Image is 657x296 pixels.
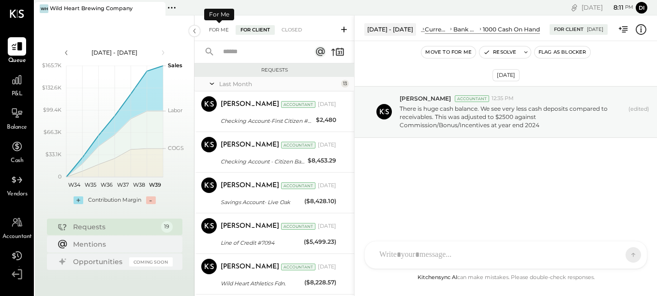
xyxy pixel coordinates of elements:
[58,173,61,180] text: 0
[318,141,336,149] div: [DATE]
[219,80,339,88] div: Last Month
[168,62,182,69] text: Sales
[221,238,301,248] div: Line of Credit #7094
[68,181,81,188] text: W34
[582,3,633,12] div: [DATE]
[587,26,603,33] div: [DATE]
[421,46,476,58] button: Move to for me
[43,106,61,113] text: $99.4K
[74,196,83,204] div: +
[0,37,33,65] a: Queue
[453,25,478,33] div: Bank Accounts
[479,46,520,58] button: Resolve
[0,213,33,241] a: Accountant
[73,239,168,249] div: Mentions
[308,156,336,165] div: $8,453.29
[7,190,28,199] span: Vendors
[42,62,61,69] text: $165.7K
[318,222,336,230] div: [DATE]
[554,26,583,33] div: For Client
[85,181,96,188] text: W35
[149,181,161,188] text: W39
[204,9,234,20] div: For Me
[492,95,514,103] span: 12:35 PM
[221,116,313,126] div: Checking Account-First Citizen #0193
[146,196,156,204] div: -
[73,257,124,266] div: Opportunities
[129,257,173,266] div: Coming Soon
[493,69,520,81] div: [DATE]
[221,262,279,272] div: [PERSON_NAME]
[455,95,489,102] div: Accountant
[281,142,315,148] div: Accountant
[636,2,647,14] button: Di
[316,115,336,125] div: $2,480
[569,2,579,13] div: copy link
[625,4,633,11] span: pm
[0,71,33,99] a: P&L
[12,90,23,99] span: P&L
[161,221,173,233] div: 19
[281,264,315,270] div: Accountant
[400,94,451,103] span: [PERSON_NAME]
[318,263,336,271] div: [DATE]
[535,46,590,58] button: Flag as Blocker
[304,196,336,206] div: ($8,428.10)
[117,181,128,188] text: W37
[0,171,33,199] a: Vendors
[11,157,23,165] span: Cash
[221,181,279,191] div: [PERSON_NAME]
[341,80,349,88] div: 13
[221,140,279,150] div: [PERSON_NAME]
[304,278,336,287] div: ($8,228.57)
[45,151,61,158] text: $33.1K
[88,196,141,204] div: Contribution Margin
[236,25,275,35] div: For Client
[400,104,625,129] p: There is huge cash balance. We see very less cash deposits compared to receivables. This was adju...
[425,25,448,33] div: Current Assets
[44,129,61,135] text: $66.3K
[277,25,307,35] div: Closed
[318,182,336,190] div: [DATE]
[168,145,184,151] text: COGS
[40,4,48,13] div: WH
[281,101,315,108] div: Accountant
[483,25,540,33] div: 1000 Cash On Hand
[221,279,301,288] div: Wild Heart Athletics Fdn.
[318,101,336,108] div: [DATE]
[221,222,279,231] div: [PERSON_NAME]
[8,57,26,65] span: Queue
[2,233,32,241] span: Accountant
[73,222,156,232] div: Requests
[0,247,33,275] a: Tasks
[133,181,145,188] text: W38
[204,25,234,35] div: For Me
[168,107,182,114] text: Labor
[281,182,315,189] div: Accountant
[364,23,416,35] div: [DATE] - [DATE]
[42,84,61,91] text: $132.6K
[7,123,27,132] span: Balance
[221,100,279,109] div: [PERSON_NAME]
[50,5,133,13] div: Wild Heart Brewing Company
[221,157,305,166] div: Checking Account - Citizen Bank
[11,266,24,275] span: Tasks
[100,181,112,188] text: W36
[281,223,315,230] div: Accountant
[604,3,624,12] span: 8 : 11
[0,137,33,165] a: Cash
[304,237,336,247] div: ($5,499.23)
[628,105,649,129] span: (edited)
[74,48,156,57] div: [DATE] - [DATE]
[199,67,349,74] div: Requests
[0,104,33,132] a: Balance
[221,197,301,207] div: Savings Account- Live Oak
